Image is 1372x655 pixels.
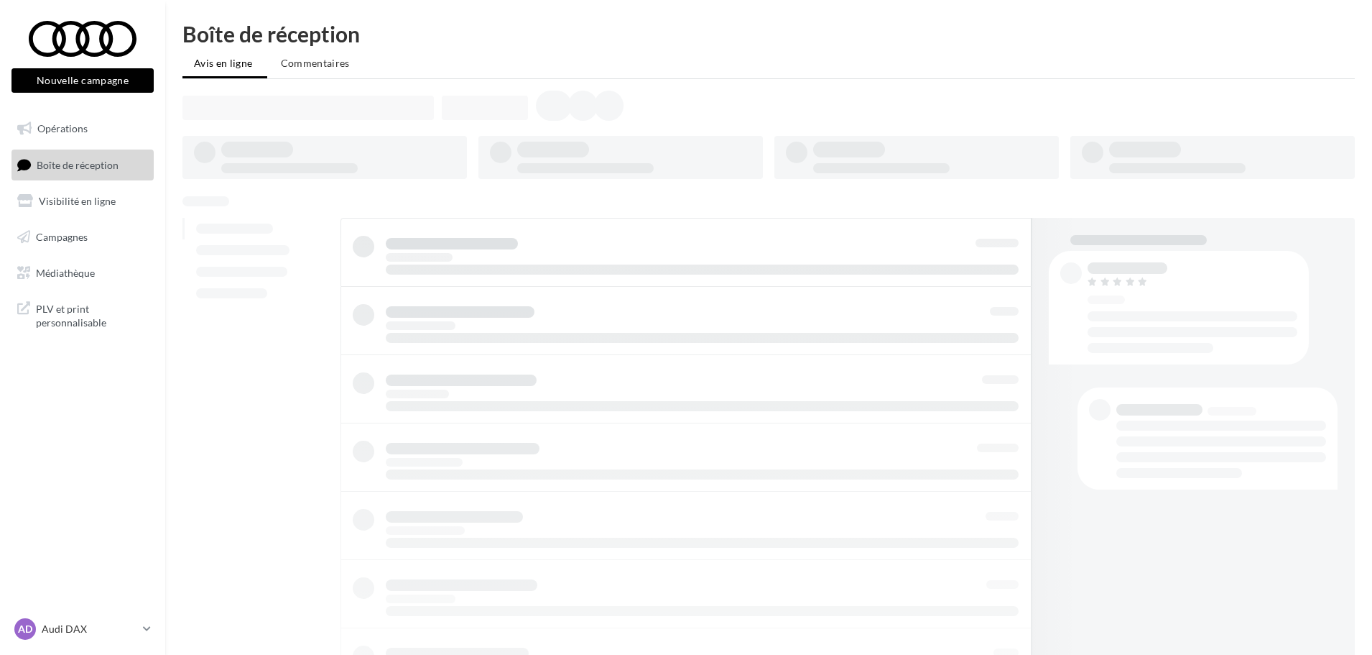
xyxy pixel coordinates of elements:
a: Visibilité en ligne [9,186,157,216]
span: AD [18,622,32,636]
span: PLV et print personnalisable [36,299,148,330]
span: Opérations [37,122,88,134]
a: Campagnes [9,222,157,252]
span: Boîte de réception [37,158,119,170]
a: Médiathèque [9,258,157,288]
div: Boîte de réception [182,23,1355,45]
a: AD Audi DAX [11,615,154,643]
a: PLV et print personnalisable [9,293,157,336]
span: Commentaires [281,57,350,69]
span: Campagnes [36,231,88,243]
p: Audi DAX [42,622,137,636]
button: Nouvelle campagne [11,68,154,93]
span: Visibilité en ligne [39,195,116,207]
a: Boîte de réception [9,150,157,180]
a: Opérations [9,114,157,144]
span: Médiathèque [36,266,95,278]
